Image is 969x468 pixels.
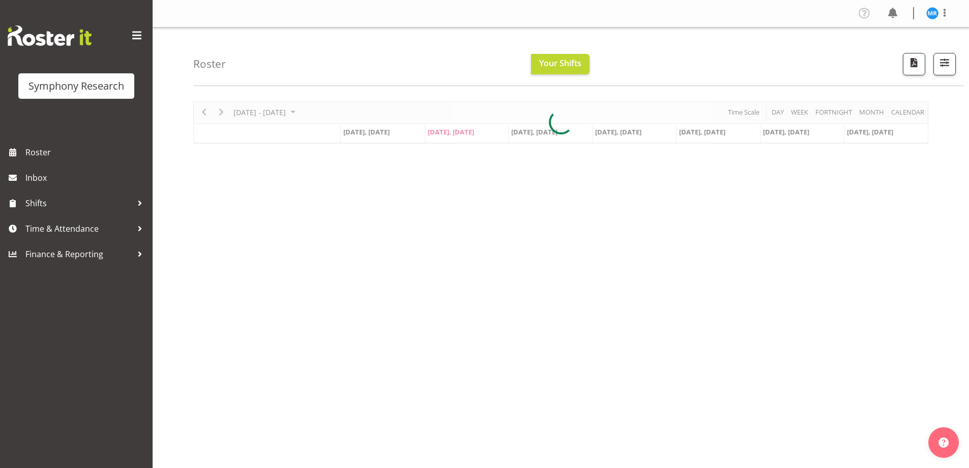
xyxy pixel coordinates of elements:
[531,54,590,74] button: Your Shifts
[25,196,132,211] span: Shifts
[28,78,124,94] div: Symphony Research
[903,53,925,75] button: Download a PDF of the roster according to the set date range.
[933,53,956,75] button: Filter Shifts
[25,145,148,160] span: Roster
[926,7,938,19] img: michael-robinson11856.jpg
[8,25,92,46] img: Rosterit website logo
[25,246,132,262] span: Finance & Reporting
[539,58,581,69] span: Your Shifts
[193,58,226,70] h4: Roster
[25,221,132,236] span: Time & Attendance
[938,437,949,448] img: help-xxl-2.png
[25,170,148,185] span: Inbox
